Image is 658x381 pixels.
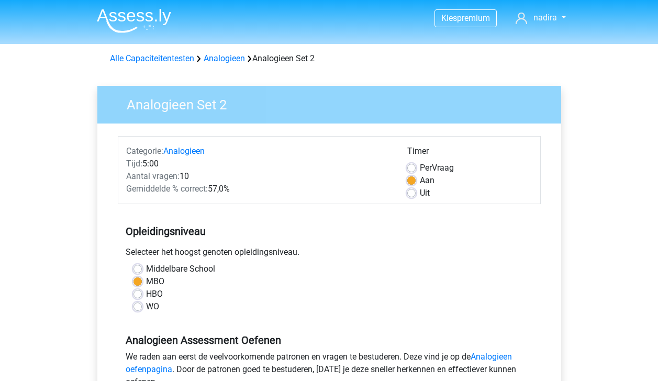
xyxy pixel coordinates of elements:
span: Gemiddelde % correct: [126,184,208,194]
label: Uit [420,187,430,199]
span: Kies [441,13,457,23]
span: Categorie: [126,146,163,156]
a: Analogieen [204,53,245,63]
label: WO [146,300,159,313]
div: 10 [118,170,399,183]
div: Analogieen Set 2 [106,52,553,65]
span: Tijd: [126,159,142,169]
span: Aantal vragen: [126,171,180,181]
div: Timer [407,145,532,162]
label: HBO [146,288,163,300]
div: 5:00 [118,158,399,170]
div: Selecteer het hoogst genoten opleidingsniveau. [118,246,541,263]
span: Per [420,163,432,173]
span: nadira [533,13,557,23]
a: Alle Capaciteitentesten [110,53,194,63]
label: Middelbare School [146,263,215,275]
span: premium [457,13,490,23]
div: 57,0% [118,183,399,195]
h5: Analogieen Assessment Oefenen [126,334,533,346]
label: Aan [420,174,434,187]
a: Kiespremium [435,11,496,25]
a: nadira [511,12,570,24]
a: Analogieen [163,146,205,156]
label: MBO [146,275,164,288]
h5: Opleidingsniveau [126,221,533,242]
img: Assessly [97,8,171,33]
h3: Analogieen Set 2 [114,93,553,113]
label: Vraag [420,162,454,174]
